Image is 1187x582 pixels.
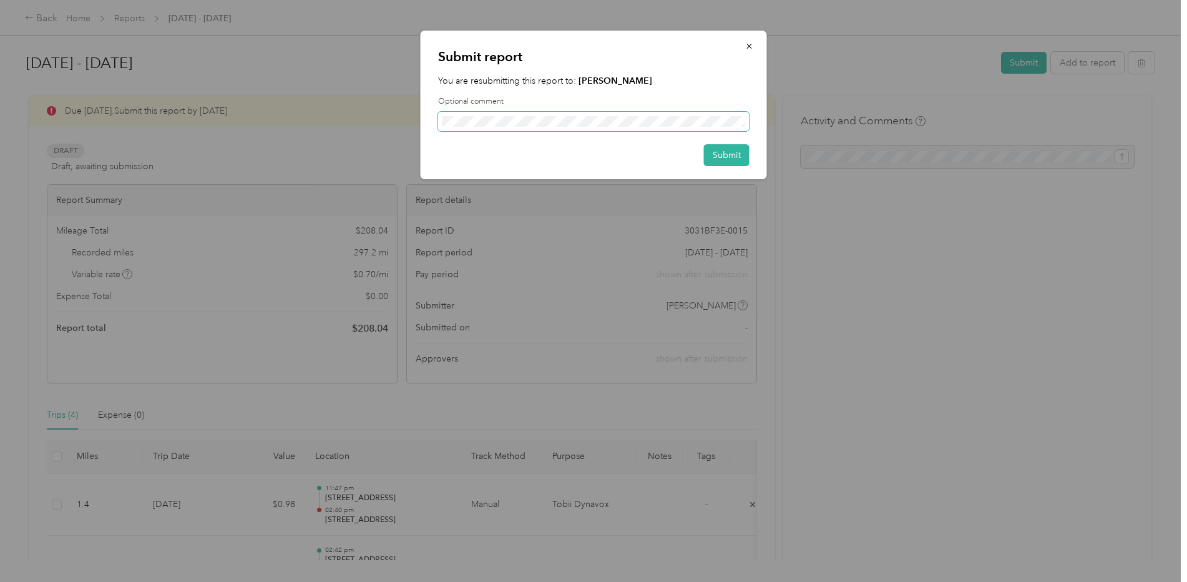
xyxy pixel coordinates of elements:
button: Submit [704,144,750,166]
iframe: Everlance-gr Chat Button Frame [1117,512,1187,582]
strong: [PERSON_NAME] [579,76,652,86]
p: Submit report [438,48,750,66]
label: Optional comment [438,96,750,107]
p: You are resubmitting this report to: [438,74,750,87]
